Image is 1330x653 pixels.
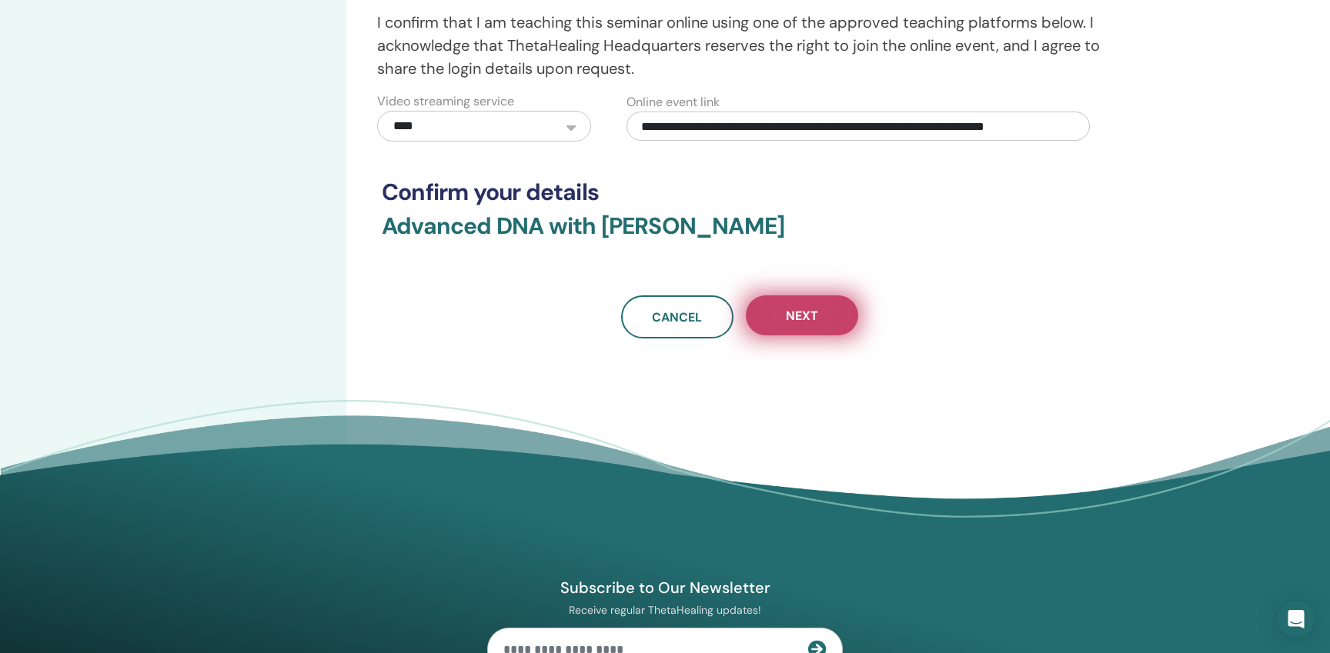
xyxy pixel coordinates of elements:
[382,178,1098,206] h3: Confirm your details
[621,295,734,338] a: Cancel
[487,603,843,617] p: Receive regular ThetaHealing updates!
[377,92,514,111] label: Video streaming service
[627,93,720,112] label: Online event link
[1278,601,1315,638] div: Open Intercom Messenger
[487,578,843,598] h4: Subscribe to Our Newsletter
[786,308,818,324] span: Next
[382,212,1098,258] h3: Advanced DNA with [PERSON_NAME]
[746,295,858,335] button: Next
[652,309,702,325] span: Cancel
[377,11,1102,80] p: I confirm that I am teaching this seminar online using one of the approved teaching platforms bel...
